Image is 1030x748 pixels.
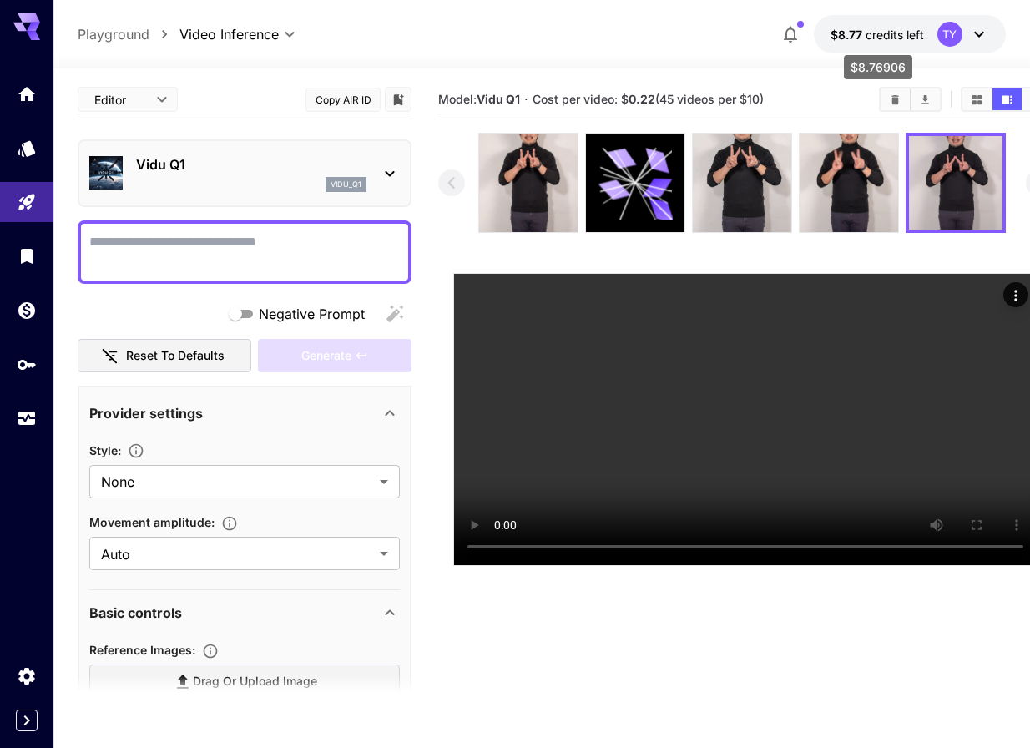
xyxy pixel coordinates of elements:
span: Negative Prompt [259,304,365,324]
img: DIfDjpOhwr87BMAuc8c03A+AgEHxcAY58Vnp0KG0oMPD+f8Ctw0wKPDlAAAAAAElFTkSuQmCC [909,136,1002,230]
span: Cost per video: $ (45 videos per $10) [533,92,764,106]
div: Vidu Q1vidu_q1 [89,148,400,199]
label: Drag or upload image [89,665,400,699]
button: Expand sidebar [16,710,38,731]
p: · [524,89,528,109]
span: Reference Images : [89,643,195,657]
a: Playground [78,24,149,44]
span: Style : [89,443,121,457]
button: $8.76906TY [814,15,1006,53]
p: Basic controls [89,603,182,623]
div: Playground [17,192,37,213]
span: Editor [94,91,146,109]
div: $8.76906 [831,26,924,43]
div: Actions [1003,282,1028,307]
span: Movement amplitude : [89,515,215,529]
button: Copy AIR ID [305,88,381,112]
span: Auto [101,544,373,564]
div: Home [17,83,37,104]
div: TY [937,22,962,47]
p: Vidu Q1 [136,154,366,174]
b: Vidu Q1 [477,92,520,106]
span: Drag or upload image [193,671,317,692]
button: Show videos in video view [992,88,1022,110]
div: $8.76906 [844,55,912,79]
button: Clear videos [881,88,910,110]
div: Wallet [17,300,37,321]
img: kYAqADzb76lPPKwM8KgDG+Lb2ePx2ev4Z4P8PqRT+SdVXRusAAAAASUVORK5CYII= [693,134,791,232]
img: 0AptNIuNIHUr8AAAAASUVORK5CYII= [479,134,578,232]
span: Video Inference [179,24,279,44]
button: Download All [911,88,940,110]
button: Upload a reference image to guide the result. Supported formats: MP4, WEBM and MOV. [195,643,225,660]
span: credits left [866,28,924,42]
b: 0.22 [629,92,655,106]
span: None [101,472,373,492]
div: API Keys [17,354,37,375]
p: vidu_q1 [331,179,361,190]
div: Library [17,245,37,266]
div: Clear videosDownload All [879,87,942,112]
button: Show videos in grid view [962,88,992,110]
div: Basic controls [89,593,400,633]
img: Jn9Z7LjQxRPyYfaCyaWrN2+jBQl+xT8lohN9Nn1m3wAAAABJRU5ErkJggg== [800,134,898,232]
div: Usage [17,408,37,429]
div: Provider settings [89,393,400,433]
div: Settings [17,665,37,686]
span: $8.77 [831,28,866,42]
nav: breadcrumb [78,24,179,44]
button: Reset to defaults [78,339,251,373]
p: Provider settings [89,403,203,423]
div: Models [17,138,37,159]
span: Model: [438,92,520,106]
button: Add to library [391,89,406,109]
